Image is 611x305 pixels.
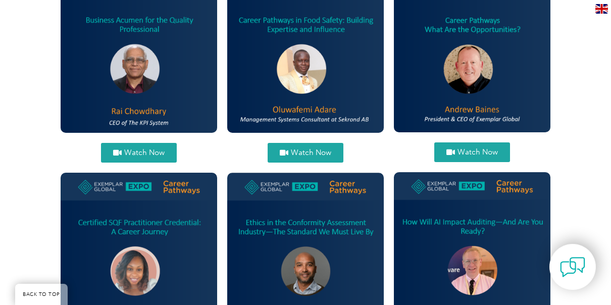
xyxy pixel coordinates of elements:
img: contact-chat.png [560,255,585,280]
a: Watch Now [434,142,510,162]
img: en [595,4,608,14]
span: Watch Now [291,149,331,157]
a: BACK TO TOP [15,284,68,305]
a: Watch Now [268,143,343,163]
span: Watch Now [457,148,498,156]
a: Watch Now [101,143,177,163]
span: Watch Now [124,149,165,157]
